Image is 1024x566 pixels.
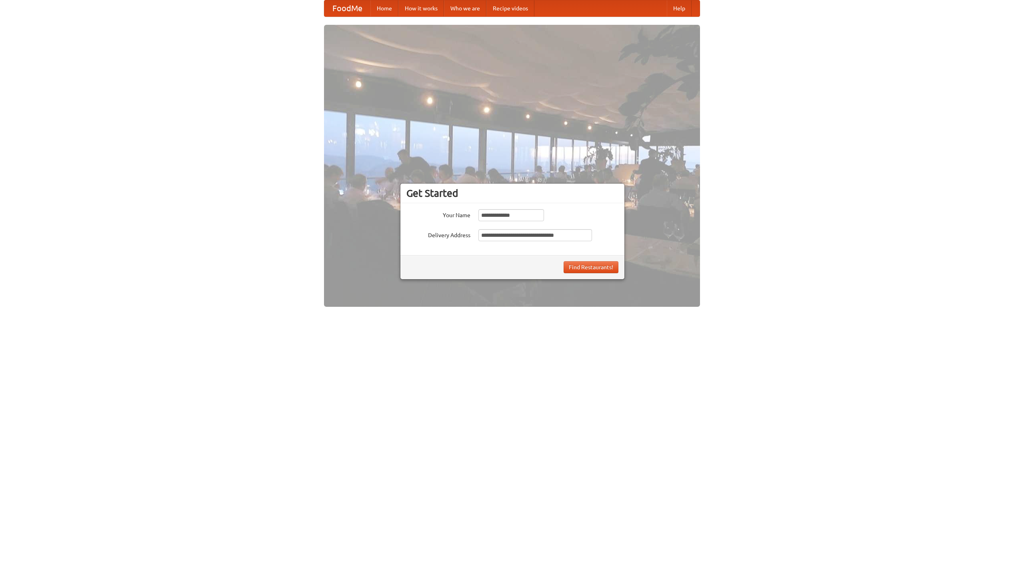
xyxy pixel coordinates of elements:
a: Who we are [444,0,486,16]
a: Help [667,0,692,16]
label: Delivery Address [406,229,470,239]
a: FoodMe [324,0,370,16]
a: How it works [398,0,444,16]
a: Home [370,0,398,16]
h3: Get Started [406,187,618,199]
button: Find Restaurants! [564,261,618,273]
a: Recipe videos [486,0,534,16]
label: Your Name [406,209,470,219]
